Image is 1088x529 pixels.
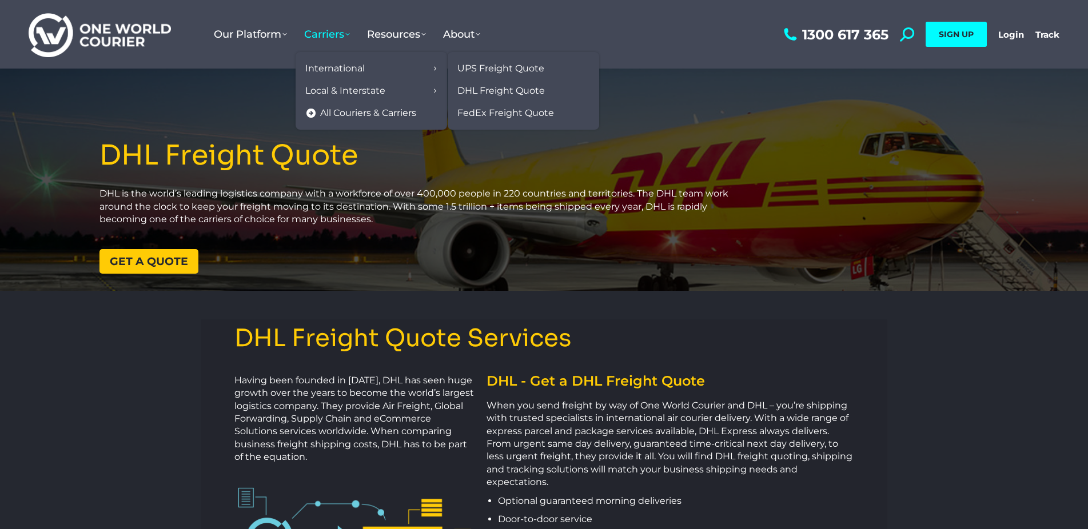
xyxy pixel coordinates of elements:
[301,80,441,102] a: Local & Interstate
[99,249,198,274] a: Get a quote
[453,80,593,102] a: DHL Freight Quote
[214,28,287,41] span: Our Platform
[939,29,974,39] span: SIGN UP
[1035,29,1059,40] a: Track
[435,17,489,52] a: About
[926,22,987,47] a: SIGN UP
[301,58,441,80] a: International
[234,325,854,351] h3: DHL Freight Quote Services
[443,28,480,41] span: About
[498,495,853,507] p: Optional guaranteed morning deliveries
[453,102,593,125] a: FedEx Freight Quote
[487,374,853,388] h2: DHL - Get a DHL Freight Quote
[296,17,358,52] a: Carriers
[320,107,416,119] span: All Couriers & Carriers
[205,17,296,52] a: Our Platform
[457,107,554,119] span: FedEx Freight Quote
[367,28,426,41] span: Resources
[234,374,476,464] p: Having been founded in [DATE], DHL has seen huge growth over the years to become the world’s larg...
[358,17,435,52] a: Resources
[29,11,171,58] img: One World Courier
[99,141,746,171] h1: DHL Freight Quote
[487,399,853,489] p: When you send freight by way of One World Courier and DHL – you’re shipping with trusted speciali...
[457,85,545,97] span: DHL Freight Quote
[304,28,350,41] span: Carriers
[781,27,888,42] a: 1300 617 365
[301,102,441,125] a: All Couriers & Carriers
[453,58,593,80] a: UPS Freight Quote
[498,513,853,526] p: Door-to-door service
[305,63,365,75] span: International
[998,29,1024,40] a: Login
[110,256,188,267] span: Get a quote
[305,85,385,97] span: Local & Interstate
[99,187,746,226] p: DHL is the world’s leading logistics company with a workforce of over 400,000 people in 220 count...
[457,63,544,75] span: UPS Freight Quote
